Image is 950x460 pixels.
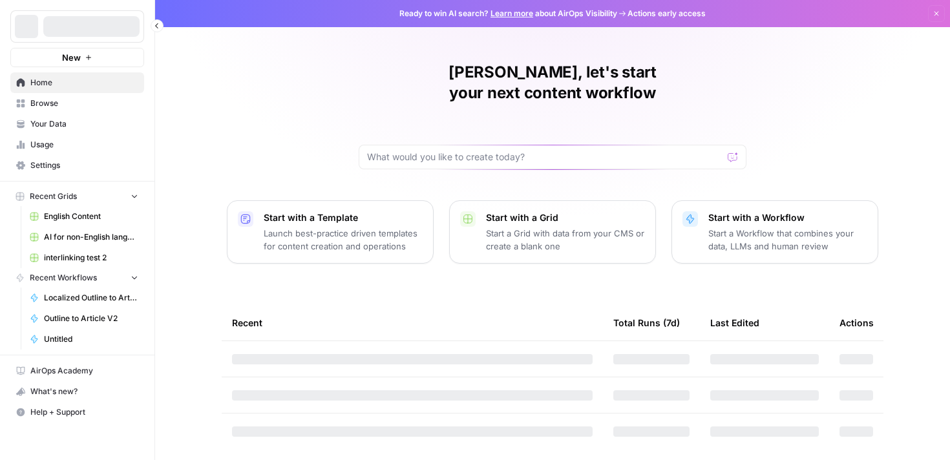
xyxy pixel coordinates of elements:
[367,151,723,163] input: What would you like to create today?
[30,77,138,89] span: Home
[628,8,706,19] span: Actions early access
[10,361,144,381] a: AirOps Academy
[10,187,144,206] button: Recent Grids
[24,329,144,350] a: Untitled
[491,8,533,18] a: Learn more
[30,406,138,418] span: Help + Support
[24,206,144,227] a: English Content
[710,305,759,340] div: Last Edited
[44,313,138,324] span: Outline to Article V2
[30,272,97,284] span: Recent Workflows
[24,227,144,247] a: AI for non-English languages
[30,139,138,151] span: Usage
[10,402,144,423] button: Help + Support
[227,200,434,264] button: Start with a TemplateLaunch best-practice driven templates for content creation and operations
[44,292,138,304] span: Localized Outline to Article
[10,93,144,114] a: Browse
[30,160,138,171] span: Settings
[44,211,138,222] span: English Content
[10,48,144,67] button: New
[839,305,874,340] div: Actions
[30,98,138,109] span: Browse
[10,134,144,155] a: Usage
[264,227,423,253] p: Launch best-practice driven templates for content creation and operations
[449,200,656,264] button: Start with a GridStart a Grid with data from your CMS or create a blank one
[671,200,878,264] button: Start with a WorkflowStart a Workflow that combines your data, LLMs and human review
[486,227,645,253] p: Start a Grid with data from your CMS or create a blank one
[264,211,423,224] p: Start with a Template
[62,51,81,64] span: New
[359,62,746,103] h1: [PERSON_NAME], let's start your next content workflow
[11,382,143,401] div: What's new?
[10,381,144,402] button: What's new?
[10,114,144,134] a: Your Data
[708,227,867,253] p: Start a Workflow that combines your data, LLMs and human review
[486,211,645,224] p: Start with a Grid
[24,287,144,308] a: Localized Outline to Article
[44,252,138,264] span: interlinking test 2
[10,72,144,93] a: Home
[30,191,77,202] span: Recent Grids
[10,268,144,287] button: Recent Workflows
[30,118,138,130] span: Your Data
[10,155,144,176] a: Settings
[399,8,617,19] span: Ready to win AI search? about AirOps Visibility
[30,365,138,377] span: AirOps Academy
[232,305,593,340] div: Recent
[708,211,867,224] p: Start with a Workflow
[44,333,138,345] span: Untitled
[24,247,144,268] a: interlinking test 2
[24,308,144,329] a: Outline to Article V2
[44,231,138,243] span: AI for non-English languages
[613,305,680,340] div: Total Runs (7d)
